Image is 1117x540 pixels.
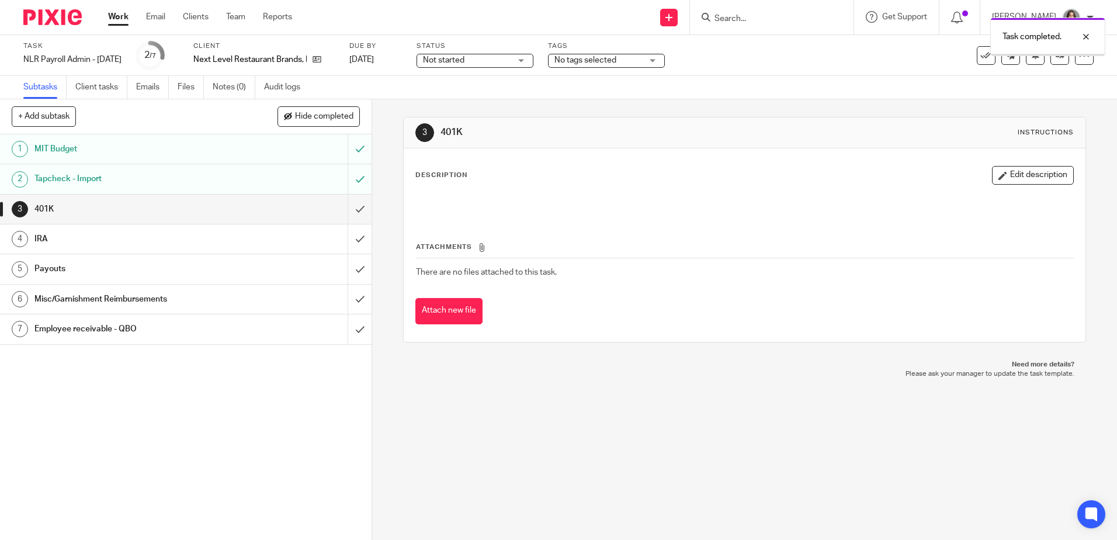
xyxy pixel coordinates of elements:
div: 4 [12,231,28,247]
a: Audit logs [264,76,309,99]
label: Tags [548,41,665,51]
a: Notes (0) [213,76,255,99]
h1: 401K [34,200,235,218]
label: Due by [349,41,402,51]
div: 3 [12,201,28,217]
small: /7 [150,53,156,59]
div: NLR Payroll Admin - [DATE] [23,54,122,65]
a: Team [226,11,245,23]
img: headshot%20-%20work.jpg [1062,8,1081,27]
span: Attachments [416,244,472,250]
a: Emails [136,76,169,99]
p: Description [415,171,467,180]
h1: MIT Budget [34,140,235,158]
a: Email [146,11,165,23]
p: Please ask your manager to update the task template. [415,369,1074,379]
button: Hide completed [277,106,360,126]
span: [DATE] [349,56,374,64]
div: 3 [415,123,434,142]
button: Attach new file [415,298,483,324]
a: Files [178,76,204,99]
h1: 401K [440,126,769,139]
button: Edit description [992,166,1074,185]
div: 7 [12,321,28,337]
div: Instructions [1018,128,1074,137]
span: Hide completed [295,112,353,122]
img: Pixie [23,9,82,25]
div: 5 [12,261,28,278]
span: No tags selected [554,56,616,64]
h1: IRA [34,230,235,248]
a: Work [108,11,129,23]
a: Subtasks [23,76,67,99]
p: Task completed. [1002,31,1062,43]
h1: Payouts [34,260,235,278]
a: Reports [263,11,292,23]
p: Next Level Restaurant Brands, LLC [193,54,307,65]
h1: Misc/Garnishment Reimbursements [34,290,235,308]
div: NLR Payroll Admin - Thursday [23,54,122,65]
label: Status [417,41,533,51]
a: Clients [183,11,209,23]
p: Need more details? [415,360,1074,369]
span: Not started [423,56,464,64]
div: 2 [144,49,156,62]
div: 1 [12,141,28,157]
div: 6 [12,291,28,307]
label: Client [193,41,335,51]
button: + Add subtask [12,106,76,126]
h1: Employee receivable - QBO [34,320,235,338]
a: Client tasks [75,76,127,99]
span: There are no files attached to this task. [416,268,557,276]
h1: Tapcheck - Import [34,170,235,188]
div: 2 [12,171,28,188]
label: Task [23,41,122,51]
